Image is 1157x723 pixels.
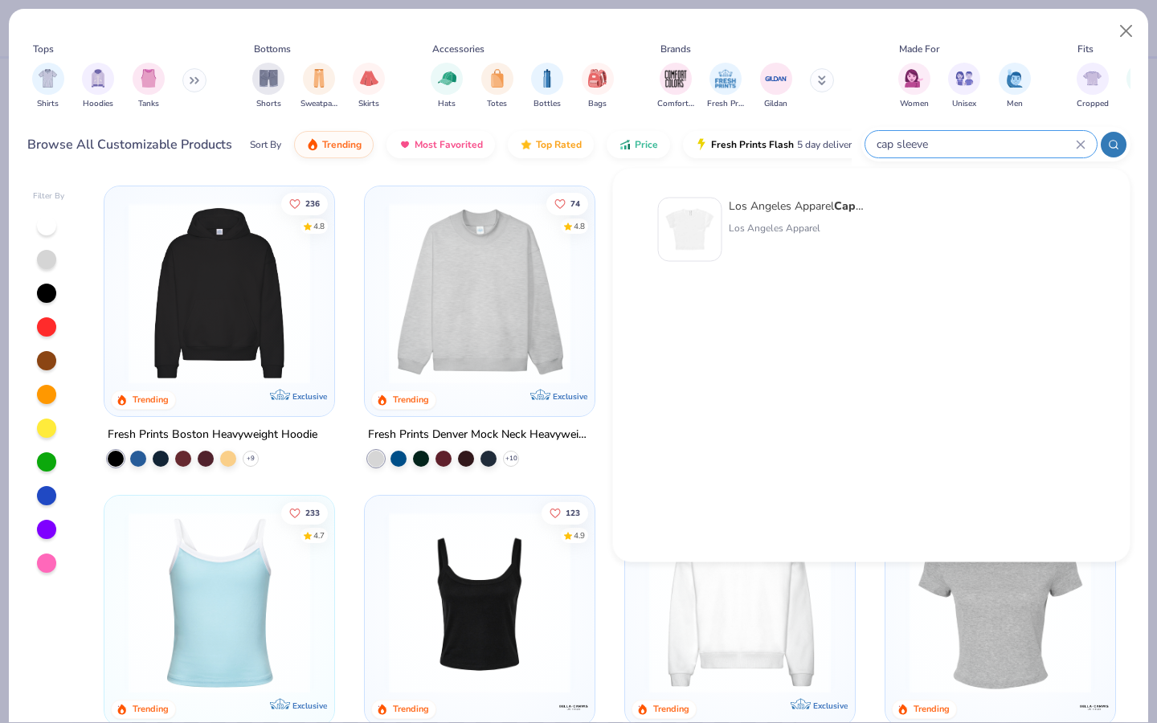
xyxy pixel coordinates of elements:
img: a25d9891-da96-49f3-a35e-76288174bf3a [121,512,318,693]
button: Like [282,501,329,524]
div: 4.8 [574,220,585,232]
button: Like [546,192,588,214]
div: Brands [660,42,691,56]
span: 233 [306,509,321,517]
button: Price [607,131,670,158]
div: filter for Bags [582,63,614,110]
button: filter button [1077,63,1109,110]
div: Los Angeles Apparel Baby Rib Crop Top [729,198,864,214]
span: Exclusive [553,391,587,402]
div: Bottoms [254,42,291,56]
img: Skirts Image [360,69,378,88]
button: filter button [582,63,614,110]
div: Made For [899,42,939,56]
img: Sweatpants Image [310,69,328,88]
span: Price [635,138,658,151]
span: + 10 [505,454,517,464]
span: Most Favorited [415,138,483,151]
div: filter for Shirts [32,63,64,110]
img: 8af284bf-0d00-45ea-9003-ce4b9a3194ad [381,512,578,693]
div: filter for Bottles [531,63,563,110]
img: Shorts Image [260,69,278,88]
div: 4.9 [574,529,585,541]
img: Hats Image [438,69,456,88]
img: Unisex Image [955,69,974,88]
img: 1358499d-a160-429c-9f1e-ad7a3dc244c9 [641,512,839,693]
div: 4.7 [314,529,325,541]
span: Skirts [358,98,379,110]
div: Filter By [33,190,65,202]
img: trending.gif [306,138,319,151]
span: Exclusive [292,700,327,710]
img: Comfort Colors Image [664,67,688,91]
span: Fresh Prints Flash [711,138,794,151]
img: Bella + Canvas logo [1077,690,1110,722]
span: Women [900,98,929,110]
div: Fresh Prints Denver Mock Neck Heavyweight Sweatshirt [368,425,591,445]
div: filter for Sweatpants [300,63,337,110]
span: 74 [570,199,580,207]
button: filter button [133,63,165,110]
img: Totes Image [489,69,506,88]
div: filter for Hats [431,63,463,110]
button: Close [1111,16,1142,47]
img: Women Image [905,69,923,88]
span: Bottles [534,98,561,110]
button: Trending [294,131,374,158]
button: filter button [657,63,694,110]
button: filter button [300,63,337,110]
strong: Cap Sleeve [834,198,895,214]
span: Trending [322,138,362,151]
button: filter button [948,63,980,110]
span: 123 [566,509,580,517]
div: filter for Skirts [353,63,385,110]
img: f5d85501-0dbb-4ee4-b115-c08fa3845d83 [381,202,578,384]
span: Hats [438,98,456,110]
button: filter button [760,63,792,110]
img: Gildan Image [764,67,788,91]
img: Bella + Canvas logo [558,690,590,722]
div: Accessories [432,42,484,56]
div: filter for Cropped [1077,63,1109,110]
span: Exclusive [292,391,327,402]
div: Los Angeles Apparel [729,221,864,235]
span: 5 day delivery [797,136,857,154]
span: Exclusive [813,700,848,710]
div: filter for Totes [481,63,513,110]
div: filter for Fresh Prints [707,63,744,110]
button: filter button [252,63,284,110]
span: Hoodies [83,98,113,110]
img: Men Image [1006,69,1024,88]
button: filter button [32,63,64,110]
div: filter for Women [898,63,930,110]
span: + 9 [247,454,255,464]
span: Unisex [952,98,976,110]
button: filter button [898,63,930,110]
span: 236 [306,199,321,207]
button: filter button [481,63,513,110]
img: most_fav.gif [399,138,411,151]
span: Fresh Prints [707,98,744,110]
button: Top Rated [508,131,594,158]
button: filter button [82,63,114,110]
span: Top Rated [536,138,582,151]
button: filter button [999,63,1031,110]
span: Bags [588,98,607,110]
div: Fresh Prints Boston Heavyweight Hoodie [108,425,317,445]
span: Shorts [256,98,281,110]
span: Comfort Colors [657,98,694,110]
div: Browse All Customizable Products [27,135,232,154]
span: Gildan [764,98,787,110]
div: filter for Gildan [760,63,792,110]
div: Tops [33,42,54,56]
button: Like [542,501,588,524]
span: Cropped [1077,98,1109,110]
span: Shirts [37,98,59,110]
div: filter for Tanks [133,63,165,110]
img: aa15adeb-cc10-480b-b531-6e6e449d5067 [901,512,1099,693]
img: flash.gif [695,138,708,151]
img: 91acfc32-fd48-4d6b-bdad-a4c1a30ac3fc [121,202,318,384]
img: TopRated.gif [520,138,533,151]
div: Fits [1077,42,1094,56]
button: Like [282,192,329,214]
